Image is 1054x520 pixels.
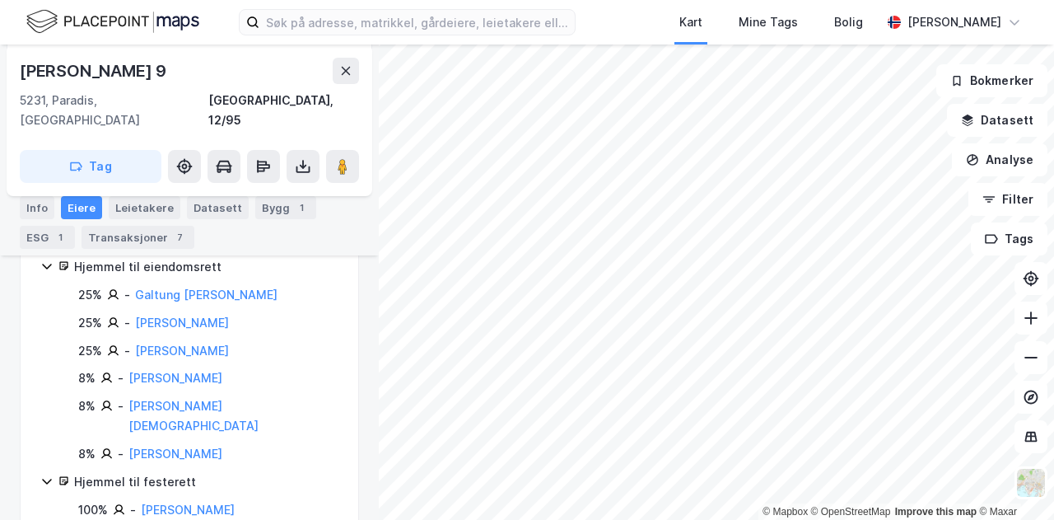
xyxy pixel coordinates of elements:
[78,500,108,520] div: 100%
[187,196,249,219] div: Datasett
[259,10,575,35] input: Søk på adresse, matrikkel, gårdeiere, leietakere eller personer
[952,143,1047,176] button: Analyse
[834,12,863,32] div: Bolig
[78,313,102,333] div: 25%
[135,344,229,358] a: [PERSON_NAME]
[972,441,1054,520] iframe: Chat Widget
[61,196,102,219] div: Eiere
[763,506,808,518] a: Mapbox
[128,371,222,385] a: [PERSON_NAME]
[171,229,188,246] div: 7
[128,399,259,433] a: [PERSON_NAME][DEMOGRAPHIC_DATA]
[208,91,359,130] div: [GEOGRAPHIC_DATA], 12/95
[124,313,130,333] div: -
[124,341,130,361] div: -
[78,285,102,305] div: 25%
[124,285,130,305] div: -
[78,341,102,361] div: 25%
[20,226,75,249] div: ESG
[972,441,1054,520] div: Kontrollprogram for chat
[20,150,161,183] button: Tag
[679,12,702,32] div: Kart
[109,196,180,219] div: Leietakere
[78,368,96,388] div: 8%
[128,447,222,461] a: [PERSON_NAME]
[135,288,277,302] a: Galtung [PERSON_NAME]
[255,196,316,219] div: Bygg
[20,196,54,219] div: Info
[118,444,124,464] div: -
[293,199,310,216] div: 1
[78,396,96,416] div: 8%
[26,7,199,36] img: logo.f888ab2527a4732fd821a326f86c7f29.svg
[895,506,977,518] a: Improve this map
[20,91,208,130] div: 5231, Paradis, [GEOGRAPHIC_DATA]
[811,506,891,518] a: OpenStreetMap
[947,104,1047,137] button: Datasett
[936,64,1047,97] button: Bokmerker
[135,316,229,330] a: [PERSON_NAME]
[130,500,136,520] div: -
[74,257,338,277] div: Hjemmel til eiendomsrett
[118,368,124,388] div: -
[971,223,1047,255] button: Tags
[20,58,170,84] div: [PERSON_NAME] 9
[78,444,96,464] div: 8%
[968,183,1047,216] button: Filter
[52,229,68,246] div: 1
[141,503,235,517] a: [PERSON_NAME]
[907,12,1001,32] div: [PERSON_NAME]
[739,12,798,32] div: Mine Tags
[82,226,194,249] div: Transaksjoner
[118,396,124,416] div: -
[74,472,338,492] div: Hjemmel til festerett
